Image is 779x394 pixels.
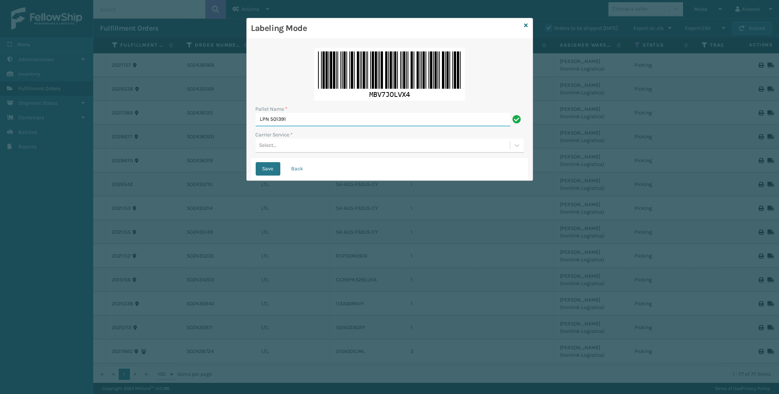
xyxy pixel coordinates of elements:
[285,162,310,176] button: Back
[256,131,293,139] label: Carrier Service
[259,142,277,149] div: Select...
[251,23,521,34] h3: Labeling Mode
[256,162,280,176] button: Save
[314,48,465,101] img: n83ilzGX41tfwFwqmLihBOWWHcuHlSlAWBlzTCQEhIASOFQEJyrHurNYlBISAEFgYAQnKwoBrOiEgBITAsSIgQTnWndW6hIAQ...
[256,105,288,113] label: Pallet Name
